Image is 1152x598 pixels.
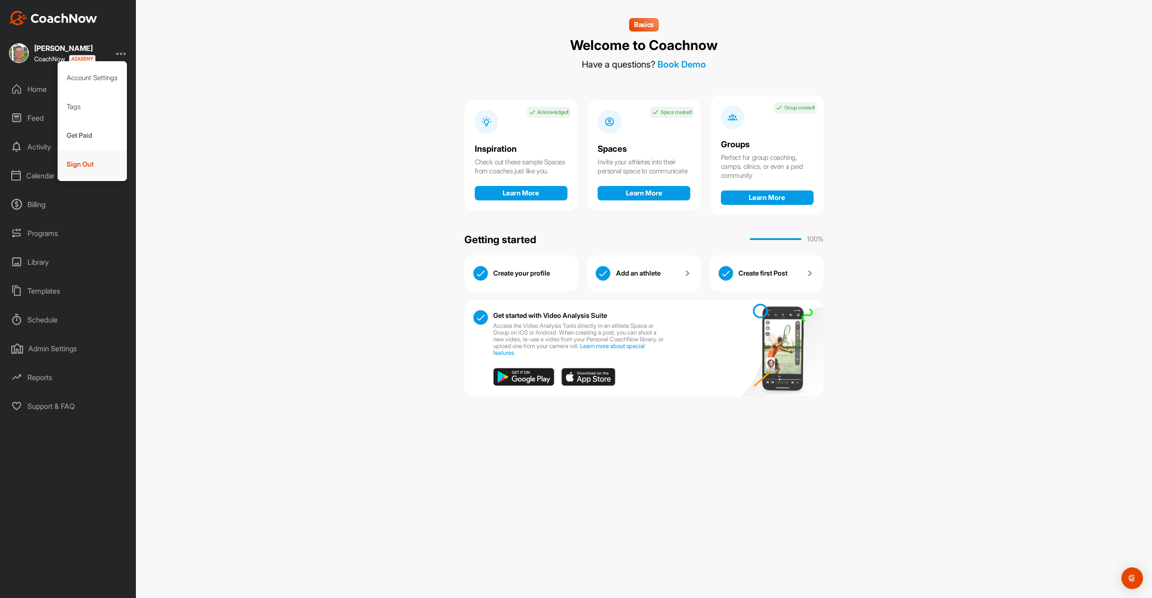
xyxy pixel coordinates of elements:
[5,308,132,331] div: Schedule
[721,153,814,180] div: Perfect for group coaching, camps, clinics, or even a paid community
[493,368,554,386] img: play_store
[473,310,488,325] img: check
[5,280,132,302] div: Templates
[734,295,823,401] img: mobile-app-design.7dd1a2cf8cf7ef6903d5e1b4fd0f0f15.svg
[9,11,97,25] img: CoachNow
[5,366,132,389] div: Reports
[661,109,692,116] p: Space created!
[58,63,127,92] div: Account Settings
[34,45,95,52] div: [PERSON_NAME]
[728,112,738,122] img: info
[784,104,815,111] p: Group created!
[604,117,615,127] img: info
[475,145,567,154] div: Inspiration
[5,251,132,273] div: Library
[5,222,132,245] div: Programs
[616,269,661,278] p: Add an athlete
[529,109,536,116] img: check
[473,266,488,281] img: check
[5,395,132,417] div: Support & FAQ
[464,232,536,247] div: Getting started
[804,268,815,279] img: arrow
[582,59,706,70] div: Have a questions?
[475,158,567,176] div: Check out these sample Spaces from coaches just like you.
[475,186,567,200] button: Learn More
[69,55,95,63] img: CoachNow acadmey
[561,368,616,386] img: app_store
[493,312,607,319] p: Get started with Video Analysis Suite
[493,322,666,356] p: Access the Video Analysis Tools directly in an athlete Space or Group on iOS or Android. When cre...
[721,140,814,149] div: Groups
[738,269,787,278] p: Create first Post
[598,158,690,176] div: Invite your athletes into their personal space to communicate
[738,266,815,281] a: Create first Post
[598,186,690,200] button: Learn More
[537,109,569,116] p: Acknowledged!
[775,104,783,111] img: check
[5,78,132,100] div: Home
[596,266,610,281] img: check
[1121,567,1143,589] div: Open Intercom Messenger
[481,117,492,127] img: info
[652,109,659,116] img: check
[5,107,132,129] div: Feed
[719,266,733,281] img: check
[58,92,127,121] div: Tags
[493,266,570,281] div: Create your profile
[598,145,690,154] div: Spaces
[5,164,132,187] div: Calendar
[570,36,718,54] div: Welcome to Coachnow
[5,136,132,158] div: Activity
[58,150,127,179] div: Sign Out
[5,337,132,360] div: Admin Settings
[657,59,706,70] a: Book Demo
[9,43,29,63] img: square_c0e2c32ef8752ec6cc06712238412571.jpg
[58,121,127,150] div: Get Paid
[34,55,95,63] div: CoachNow
[682,268,693,279] img: arrow
[493,342,645,356] a: Learn more about special features
[721,190,814,205] button: Learn More
[5,193,132,216] div: Billing
[616,266,693,281] a: Add an athlete
[629,18,659,32] div: Basics
[807,234,823,245] p: 100 %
